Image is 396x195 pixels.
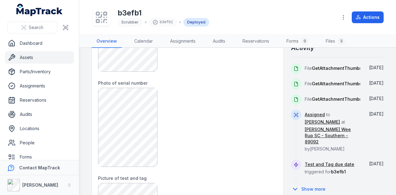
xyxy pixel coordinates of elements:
h2: Activity [291,44,314,52]
span: triggered for [305,162,354,174]
a: [PERSON_NAME] Wee Rup SC - Southern - 89092 [305,126,360,145]
time: 8/28/2025, 4:19:27 PM [369,96,384,101]
span: b3efb1 [331,169,346,174]
span: [DATE] [369,161,384,166]
a: Assets [5,51,74,64]
div: 3 [338,37,345,45]
span: Photo of serial number [98,80,148,86]
a: People [5,137,74,149]
a: Forms [5,151,74,163]
strong: Contact MapTrack [19,165,60,170]
time: 7/9/2025, 2:10:00 PM [369,161,384,166]
a: Reservations [238,35,274,48]
span: GetAttachmentThumbnail [312,96,368,102]
a: Files3 [321,35,350,48]
span: GetAttachmentThumbnail [312,81,368,86]
span: [DATE] [369,65,384,70]
span: Search [29,24,43,31]
span: Scrubber [121,20,139,24]
a: [PERSON_NAME] [305,119,340,125]
a: Locations [5,122,74,135]
button: Actions [352,11,384,23]
span: Picture of test and tag [98,176,147,181]
a: Calendar [129,35,158,48]
a: Dashboard [5,37,74,49]
a: Parts/Inventory [5,66,74,78]
time: 8/28/2025, 4:19:27 PM [369,65,384,70]
span: to at by [PERSON_NAME] [305,112,360,151]
time: 8/28/2025, 4:19:27 PM [369,80,384,86]
a: Assigned [305,112,325,118]
a: Audits [5,108,74,121]
a: Assignments [165,35,200,48]
span: [DATE] [369,111,384,117]
a: MapTrack [16,4,63,16]
a: Assignments [5,80,74,92]
a: Overview [92,35,122,48]
div: b3efb1 [149,18,177,27]
button: Search [7,22,57,33]
a: Reservations [5,94,74,106]
div: Deployed [183,18,209,27]
h1: b3efb1 [118,8,209,18]
time: 8/14/2025, 3:24:20 PM [369,111,384,117]
a: Audits [208,35,230,48]
div: 0 [301,37,308,45]
a: Test and Tag due date [305,161,354,167]
a: Forms0 [282,35,313,48]
span: [DATE] [369,96,384,101]
span: [DATE] [369,80,384,86]
strong: [PERSON_NAME] [22,182,58,188]
span: GetAttachmentThumbnail [312,66,368,71]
